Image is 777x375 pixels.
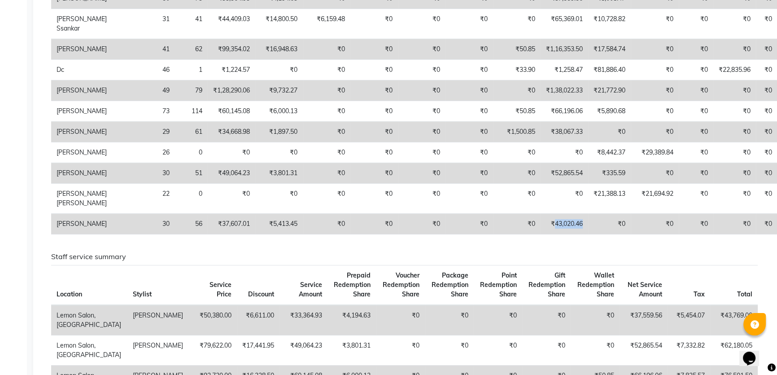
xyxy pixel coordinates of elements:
[112,163,175,184] td: 30
[51,122,112,142] td: [PERSON_NAME]
[398,214,445,234] td: ₹0
[493,163,541,184] td: ₹0
[303,122,350,142] td: ₹0
[255,142,303,163] td: ₹0
[112,184,175,214] td: 22
[350,80,398,101] td: ₹0
[383,271,419,298] span: Voucher Redemption Share
[493,122,541,142] td: ₹1,500.85
[541,60,588,80] td: ₹1,258.47
[112,60,175,80] td: 46
[51,101,112,122] td: [PERSON_NAME]
[631,60,679,80] td: ₹0
[350,142,398,163] td: ₹0
[474,305,522,335] td: ₹0
[350,214,398,234] td: ₹0
[522,335,571,365] td: ₹0
[255,122,303,142] td: ₹1,897.50
[398,122,445,142] td: ₹0
[303,101,350,122] td: ₹0
[445,184,493,214] td: ₹0
[713,184,756,214] td: ₹0
[474,335,522,365] td: ₹0
[679,163,713,184] td: ₹0
[57,290,82,298] span: Location
[255,9,303,39] td: ₹14,800.50
[445,142,493,163] td: ₹0
[189,335,237,365] td: ₹79,622.00
[175,101,208,122] td: 114
[51,305,127,335] td: Lemon Salon, [GEOGRAPHIC_DATA]
[679,39,713,60] td: ₹0
[713,9,756,39] td: ₹0
[398,60,445,80] td: ₹0
[493,60,541,80] td: ₹33.90
[493,214,541,234] td: ₹0
[255,184,303,214] td: ₹0
[51,80,112,101] td: [PERSON_NAME]
[425,335,474,365] td: ₹0
[541,214,588,234] td: ₹43,020.46
[376,305,425,335] td: ₹0
[279,335,327,365] td: ₹49,064.23
[713,101,756,122] td: ₹0
[127,335,189,365] td: [PERSON_NAME]
[445,163,493,184] td: ₹0
[398,184,445,214] td: ₹0
[620,335,668,365] td: ₹52,865.54
[208,163,255,184] td: ₹49,064.23
[445,39,493,60] td: ₹0
[631,122,679,142] td: ₹0
[710,335,758,365] td: ₹62,180.05
[713,122,756,142] td: ₹0
[588,101,631,122] td: ₹5,890.68
[631,163,679,184] td: ₹0
[189,305,237,335] td: ₹50,380.00
[51,335,127,365] td: Lemon Salon, [GEOGRAPHIC_DATA]
[350,39,398,60] td: ₹0
[445,60,493,80] td: ₹0
[303,214,350,234] td: ₹0
[208,142,255,163] td: ₹0
[493,142,541,163] td: ₹0
[133,290,152,298] span: Stylist
[713,163,756,184] td: ₹0
[445,214,493,234] td: ₹0
[668,305,710,335] td: ₹5,454.07
[710,305,758,335] td: ₹43,769.00
[51,9,112,39] td: [PERSON_NAME] Ssankar
[255,80,303,101] td: ₹9,732.27
[175,214,208,234] td: 56
[679,9,713,39] td: ₹0
[175,39,208,60] td: 62
[350,60,398,80] td: ₹0
[127,305,189,335] td: [PERSON_NAME]
[694,290,705,298] span: Tax
[588,142,631,163] td: ₹8,442.37
[493,39,541,60] td: ₹50.85
[208,214,255,234] td: ₹37,607.01
[279,305,327,335] td: ₹33,364.93
[631,39,679,60] td: ₹0
[303,9,350,39] td: ₹6,159.48
[541,184,588,214] td: ₹0
[327,305,376,335] td: ₹4,194.63
[255,60,303,80] td: ₹0
[350,101,398,122] td: ₹0
[571,335,619,365] td: ₹0
[628,281,662,298] span: Net Service Amount
[679,60,713,80] td: ₹0
[713,142,756,163] td: ₹0
[51,39,112,60] td: [PERSON_NAME]
[112,122,175,142] td: 29
[350,184,398,214] td: ₹0
[208,80,255,101] td: ₹1,28,290.06
[175,122,208,142] td: 61
[480,271,517,298] span: Point Redemption Share
[493,80,541,101] td: ₹0
[327,335,376,365] td: ₹3,801.31
[51,214,112,234] td: [PERSON_NAME]
[588,214,631,234] td: ₹0
[588,9,631,39] td: ₹10,728.82
[445,122,493,142] td: ₹0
